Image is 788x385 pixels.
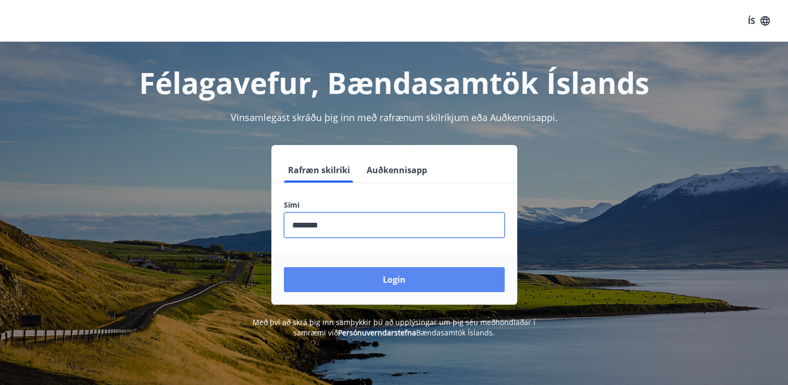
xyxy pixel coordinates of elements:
button: Auðkennisapp [362,158,431,183]
button: Login [284,267,505,292]
button: Rafræn skilríki [284,158,354,183]
label: Sími [284,200,505,210]
span: Með því að skrá þig inn samþykkir þú að upplýsingar um þig séu meðhöndlaðar í samræmi við Bændasa... [253,317,535,338]
button: ÍS [742,11,776,30]
span: Vinsamlegast skráðu þig inn með rafrænum skilríkjum eða Auðkennisappi. [231,111,558,124]
h1: Félagavefur, Bændasamtök Íslands [32,63,757,102]
a: Persónuverndarstefna [338,328,416,338]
